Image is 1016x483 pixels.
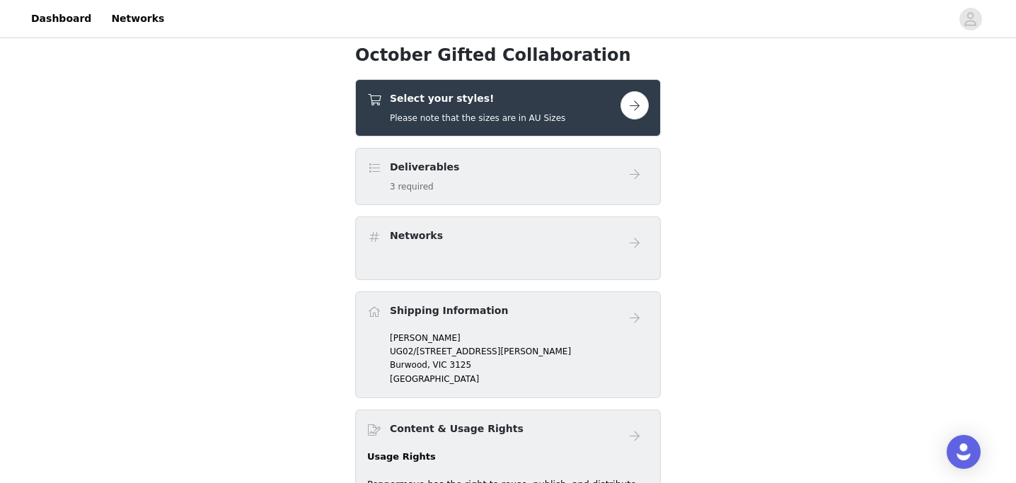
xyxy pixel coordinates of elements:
[355,216,661,280] div: Networks
[964,8,977,30] div: avatar
[450,360,472,370] span: 3125
[367,451,436,462] strong: Usage Rights
[390,332,649,344] p: [PERSON_NAME]
[355,42,661,68] h1: October Gifted Collaboration
[390,180,459,193] h5: 3 required
[390,91,565,106] h4: Select your styles!
[355,148,661,205] div: Deliverables
[947,435,981,469] div: Open Intercom Messenger
[390,421,524,436] h4: Content & Usage Rights
[103,3,173,35] a: Networks
[390,228,443,243] h4: Networks
[433,360,447,370] span: VIC
[390,303,508,318] h4: Shipping Information
[390,373,649,385] p: [GEOGRAPHIC_DATA]
[390,160,459,175] h4: Deliverables
[355,291,661,398] div: Shipping Information
[390,360,430,370] span: Burwood,
[390,112,565,124] h5: Please note that the sizes are in AU Sizes
[23,3,100,35] a: Dashboard
[390,345,649,358] p: UG02/[STREET_ADDRESS][PERSON_NAME]
[355,79,661,136] div: Select your styles!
